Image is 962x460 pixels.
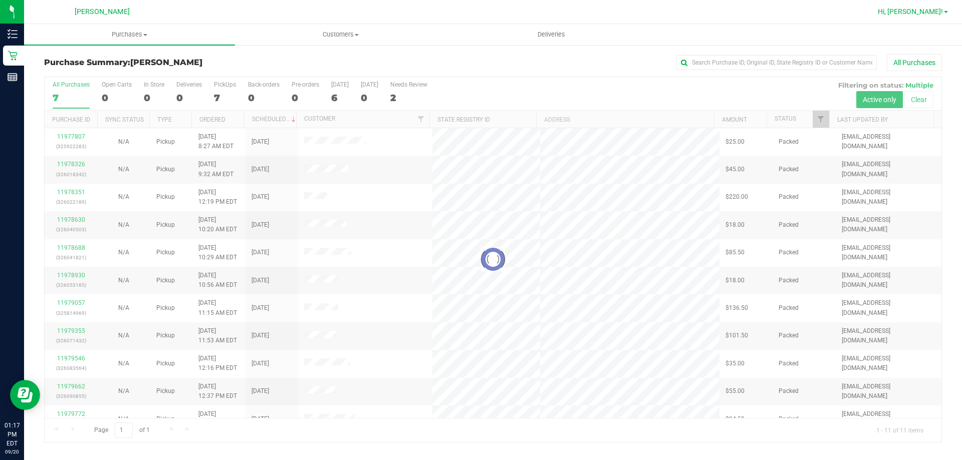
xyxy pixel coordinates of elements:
[10,380,40,410] iframe: Resource center
[235,30,445,39] span: Customers
[524,30,579,39] span: Deliveries
[878,8,943,16] span: Hi, [PERSON_NAME]!
[24,24,235,45] a: Purchases
[75,8,130,16] span: [PERSON_NAME]
[5,448,20,455] p: 09/20
[24,30,235,39] span: Purchases
[446,24,657,45] a: Deliveries
[676,55,877,70] input: Search Purchase ID, Original ID, State Registry ID or Customer Name...
[130,58,202,67] span: [PERSON_NAME]
[8,72,18,82] inline-svg: Reports
[887,54,942,71] button: All Purchases
[8,29,18,39] inline-svg: Inventory
[5,421,20,448] p: 01:17 PM EDT
[8,51,18,61] inline-svg: Retail
[235,24,446,45] a: Customers
[44,58,343,67] h3: Purchase Summary:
